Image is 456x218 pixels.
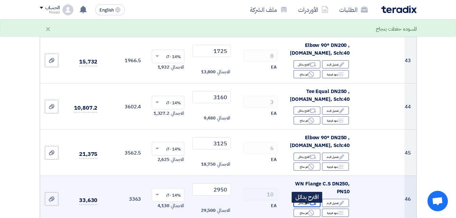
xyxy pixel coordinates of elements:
input: RFQ_STEP1.ITEMS.2.AMOUNT_TITLE [243,142,277,154]
span: EA [271,64,277,71]
div: غير متاح [293,70,321,78]
input: أدخل سعر الوحدة [193,45,231,57]
span: الاجمالي [171,156,184,163]
button: English [95,4,125,15]
td: 3562.5 [103,130,146,176]
span: الاجمالي [171,64,184,71]
div: Mosad [40,11,60,14]
span: الاجمالي [217,115,230,122]
span: 13,800 [201,69,216,75]
td: 45 [404,130,416,176]
div: المسوده حفظت بنجاح [376,25,416,33]
div: × [45,25,51,33]
div: بنود فرعية [322,116,349,125]
span: Tee Equal DN250 , [DOMAIN_NAME], Sch:40 [290,88,350,103]
span: Elbow 90° DN200 , [DOMAIN_NAME], Sch:40 [290,41,350,57]
input: أدخل سعر الوحدة [193,137,231,149]
div: تعديل البند [322,106,349,115]
div: تعديل البند [322,60,349,69]
input: أدخل سعر الوحدة [193,91,231,103]
span: الاجمالي [217,207,230,214]
a: الطلبات [334,2,373,18]
span: 29,500 [201,207,216,214]
span: 15,732 [79,58,97,66]
div: بنود فرعية [322,162,349,171]
input: RFQ_STEP1.ITEMS.2.AMOUNT_TITLE [243,96,277,108]
span: 4,130 [158,202,170,209]
ng-select: VAT [152,50,184,63]
div: غير متاح [293,162,321,171]
td: 3602.4 [103,84,146,130]
td: 1966.5 [103,37,146,84]
span: Elbow 90° DN250 , [DOMAIN_NAME], Sch:40 [290,134,350,149]
span: 10,807.2 [74,104,97,112]
img: Teradix logo [381,5,417,13]
div: بنود فرعية [322,208,349,217]
ng-select: VAT [152,96,184,109]
td: 44 [404,84,416,130]
div: غير متاح [293,116,321,125]
div: اقترح بدائل [293,106,321,115]
a: الأوردرات [293,2,334,18]
div: الحساب [45,5,60,11]
span: الاجمالي [217,161,230,168]
input: أدخل سعر الوحدة [193,183,231,196]
div: اقترح بدائل [293,152,321,161]
span: 33,630 [79,196,97,205]
span: 9,480 [204,115,216,122]
img: profile_test.png [62,4,73,15]
div: اقترح بدائل [293,60,321,69]
span: EA [271,156,277,163]
div: اقترح بدائل [292,192,322,203]
a: ملف الشركة [244,2,293,18]
ng-select: VAT [152,188,184,202]
span: EA [271,202,277,209]
span: 1,932 [158,64,170,71]
span: الاجمالي [171,202,184,209]
span: 18,750 [201,161,216,168]
input: RFQ_STEP1.ITEMS.2.AMOUNT_TITLE [243,50,277,62]
input: RFQ_STEP1.ITEMS.2.AMOUNT_TITLE [243,188,277,200]
span: الاجمالي [171,110,184,117]
div: غير متاح [293,208,321,217]
div: تعديل البند [322,199,349,207]
span: 21,375 [79,150,97,159]
ng-select: VAT [152,142,184,156]
span: 1,327.2 [153,110,169,117]
div: Open chat [427,191,448,211]
span: الاجمالي [217,69,230,75]
div: تعديل البند [322,152,349,161]
td: 43 [404,37,416,84]
span: English [99,8,114,13]
span: EA [271,110,277,117]
span: 2,625 [158,156,170,163]
div: بنود فرعية [322,70,349,78]
span: WN Flange C.S DN250, PN10 [295,180,350,195]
